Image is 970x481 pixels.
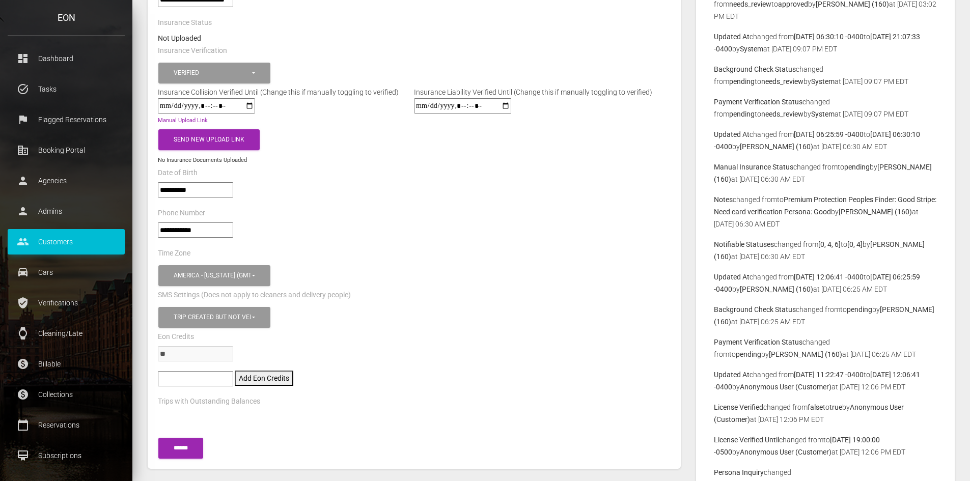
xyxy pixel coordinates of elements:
b: Background Check Status [714,305,796,314]
b: Premium Protection Peoples Finder: Good Stripe: Need card verification Persona: Good [714,195,936,216]
div: Verified [174,69,251,77]
b: false [808,403,823,411]
b: [PERSON_NAME] (160) [769,350,842,358]
a: paid Collections [8,382,125,407]
b: pending [847,305,872,314]
b: [DATE] 12:06:41 -0400 [794,273,864,281]
label: Time Zone [158,248,190,259]
p: Flagged Reservations [15,112,117,127]
div: Insurance Collision Verified Until (Change this if manually toggling to verified) [150,86,406,98]
a: verified_user Verifications [8,290,125,316]
p: Cars [15,265,117,280]
b: [PERSON_NAME] (160) [839,208,912,216]
small: No Insurance Documents Uploaded [158,157,247,163]
button: Verified [158,63,270,83]
p: Reservations [15,417,117,433]
b: [PERSON_NAME] (160) [740,285,813,293]
a: dashboard Dashboard [8,46,125,71]
b: true [829,403,842,411]
a: watch Cleaning/Late [8,321,125,346]
label: Insurance Verification [158,46,227,56]
p: Dashboard [15,51,117,66]
b: System [811,110,835,118]
b: [0, 4, 6] [818,240,841,248]
b: [DATE] 11:22:47 -0400 [794,371,864,379]
a: people Customers [8,229,125,254]
p: changed from to by at [DATE] 12:06 PM EDT [714,434,937,458]
p: changed from to by at [DATE] 09:07 PM EDT [714,31,937,55]
b: Updated At [714,273,750,281]
b: Updated At [714,33,750,41]
b: Updated At [714,371,750,379]
b: [DATE] 06:30:10 -0400 [794,33,864,41]
p: changed from to by at [DATE] 12:06 PM EDT [714,369,937,393]
button: America - New York (GMT -05:00) [158,265,270,286]
p: changed from to by at [DATE] 06:30 AM EDT [714,238,937,263]
p: Subscriptions [15,448,117,463]
p: changed from to by at [DATE] 06:25 AM EDT [714,336,937,360]
strong: Not Uploaded [158,34,201,42]
a: calendar_today Reservations [8,412,125,438]
b: System [740,45,763,53]
b: pending [844,163,870,171]
div: Trip created but not verified , Customer is verified and trip is set to go [174,313,251,322]
b: Background Check Status [714,65,796,73]
label: Eon Credits [158,332,194,342]
label: Phone Number [158,208,205,218]
b: needs_review [761,110,803,118]
p: changed from to by at [DATE] 06:25 AM EDT [714,303,937,328]
p: Admins [15,204,117,219]
b: Anonymous User (Customer) [740,383,832,391]
p: Booking Portal [15,143,117,158]
b: Payment Verification Status [714,98,802,106]
a: paid Billable [8,351,125,377]
p: changed from to by at [DATE] 12:06 PM EDT [714,401,937,426]
b: License Verified Until [714,436,779,444]
b: needs_review [761,77,803,86]
b: Updated At [714,130,750,138]
label: Date of Birth [158,168,198,178]
p: Agencies [15,173,117,188]
p: changed from to by at [DATE] 09:07 PM EDT [714,96,937,120]
b: Payment Verification Status [714,338,802,346]
a: person Agencies [8,168,125,193]
a: flag Flagged Reservations [8,107,125,132]
p: changed from to by at [DATE] 06:30 AM EDT [714,161,937,185]
button: Trip created but not verified, Customer is verified and trip is set to go [158,307,270,328]
label: Trips with Outstanding Balances [158,397,260,407]
p: changed from to by at [DATE] 09:07 PM EDT [714,63,937,88]
b: Notifiable Statuses [714,240,774,248]
p: Customers [15,234,117,249]
b: Manual Insurance Status [714,163,793,171]
p: Verifications [15,295,117,310]
b: System [811,77,835,86]
label: Insurance Status [158,18,212,28]
button: Send New Upload Link [158,129,260,150]
b: [PERSON_NAME] (160) [740,143,813,151]
b: [0, 4] [847,240,863,248]
label: SMS Settings (Does not apply to cleaners and delivery people) [158,290,351,300]
a: card_membership Subscriptions [8,443,125,468]
a: corporate_fare Booking Portal [8,137,125,163]
b: pending [736,350,761,358]
p: Cleaning/Late [15,326,117,341]
a: task_alt Tasks [8,76,125,102]
div: Insurance Liability Verified Until (Change this if manually toggling to verified) [406,86,660,98]
a: drive_eta Cars [8,260,125,285]
p: changed from to by at [DATE] 06:25 AM EDT [714,271,937,295]
a: Manual Upload Link [158,117,208,124]
p: Billable [15,356,117,372]
b: [DATE] 06:25:59 -0400 [794,130,864,138]
div: America - [US_STATE] (GMT -05:00) [174,271,251,280]
p: Collections [15,387,117,402]
button: Add Eon Credits [235,371,293,386]
p: changed from to by at [DATE] 06:30 AM EDT [714,128,937,153]
b: Anonymous User (Customer) [740,448,832,456]
b: Notes [714,195,733,204]
b: pending [729,77,755,86]
p: Tasks [15,81,117,97]
b: pending [729,110,755,118]
p: changed from to by at [DATE] 06:30 AM EDT [714,193,937,230]
b: License Verified [714,403,763,411]
b: Persona Inquiry [714,468,764,476]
